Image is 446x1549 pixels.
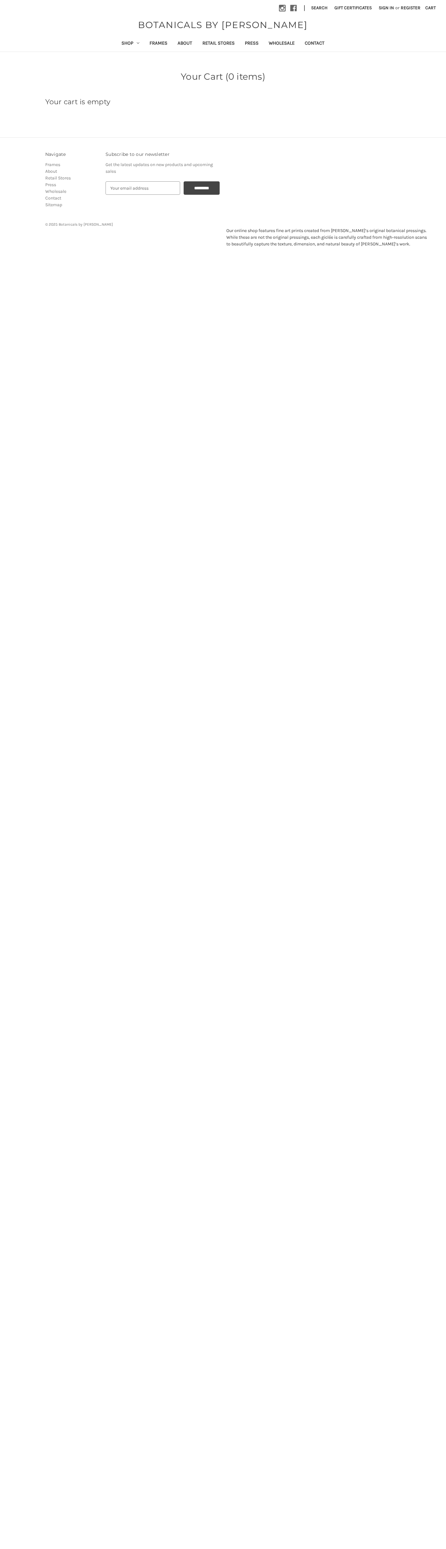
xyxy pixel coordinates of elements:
p: © 2025 Botanicals by [PERSON_NAME] [45,222,401,227]
a: Wholesale [45,189,66,194]
h3: Subscribe to our newsletter [106,151,220,158]
a: BOTANICALS BY [PERSON_NAME] [135,18,311,32]
a: Contact [45,195,61,201]
li: | [301,3,308,13]
a: Contact [300,36,330,52]
input: Your email address [106,181,180,195]
a: Frames [144,36,172,52]
a: Retail Stores [45,175,71,181]
a: Wholesale [264,36,300,52]
h3: Navigate [45,151,99,158]
a: Shop [116,36,144,52]
a: Sitemap [45,202,62,207]
span: Cart [425,5,436,11]
span: or [395,4,400,11]
a: About [45,169,57,174]
h3: Your cart is empty [45,97,401,107]
a: Retail Stores [197,36,240,52]
a: Press [240,36,264,52]
p: Our online shop features fine art prints created from [PERSON_NAME]’s original botanical pressing... [226,227,430,247]
h1: Your Cart (0 items) [45,70,401,83]
p: Get the latest updates on new products and upcoming sales [106,161,220,175]
a: About [172,36,197,52]
a: Press [45,182,56,187]
a: Frames [45,162,60,167]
